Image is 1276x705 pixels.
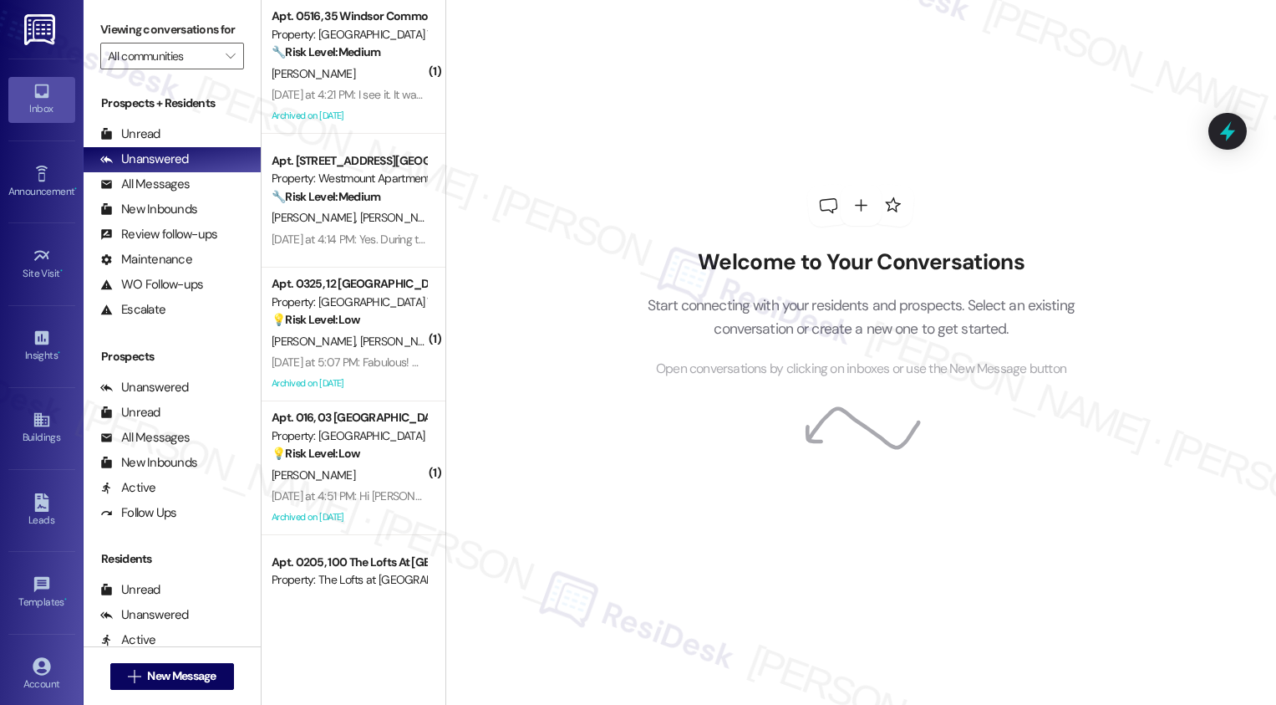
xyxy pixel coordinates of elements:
[272,554,426,571] div: Apt. 0205, 100 The Lofts At [GEOGRAPHIC_DATA]
[8,652,75,697] a: Account
[656,359,1066,380] span: Open conversations by clicking on inboxes or use the New Message button
[8,324,75,369] a: Insights •
[100,504,177,522] div: Follow Ups
[100,301,165,319] div: Escalate
[272,210,360,225] span: [PERSON_NAME]
[58,347,60,359] span: •
[60,265,63,277] span: •
[272,355,602,370] div: [DATE] at 5:07 PM: Fabulous! When does the pool close for humans?
[100,251,192,268] div: Maintenance
[8,77,75,122] a: Inbox
[84,95,261,112] div: Prospects + Residents
[8,570,75,616] a: Templates •
[84,348,261,365] div: Prospects
[622,249,1100,276] h2: Welcome to Your Conversations
[84,550,261,568] div: Residents
[272,571,426,589] div: Property: The Lofts at [GEOGRAPHIC_DATA]
[100,479,156,497] div: Active
[272,446,360,461] strong: 💡 Risk Level: Low
[100,151,189,168] div: Unanswered
[24,14,58,45] img: ResiDesk Logo
[272,8,426,25] div: Apt. 0516, 35 Windsor Commons Townhomes
[359,210,443,225] span: [PERSON_NAME]
[272,294,426,311] div: Property: [GEOGRAPHIC_DATA] Townhomes
[272,170,426,187] div: Property: Westmount Apartments
[100,17,244,43] label: Viewing conversations for
[622,294,1100,341] p: Start connecting with your residents and prospects. Select an existing conversation or create a n...
[272,275,426,293] div: Apt. 0325, 12 [GEOGRAPHIC_DATA] Townhomes
[272,152,426,170] div: Apt. [STREET_ADDRESS][GEOGRAPHIC_DATA] Homes
[100,454,197,472] div: New Inbounds
[100,276,203,294] div: WO Follow-ups
[272,334,360,349] span: [PERSON_NAME]
[100,379,189,396] div: Unanswered
[272,427,426,445] div: Property: [GEOGRAPHIC_DATA]
[100,631,156,649] div: Active
[272,488,749,503] div: [DATE] at 4:51 PM: Hi [PERSON_NAME] ! I will ask [DATE], no have not ask them them about that yet .
[270,105,428,126] div: Archived on [DATE]
[272,87,616,102] div: [DATE] at 4:21 PM: I see it. It was a green check and status is completed.
[270,507,428,528] div: Archived on [DATE]
[272,312,360,327] strong: 💡 Risk Level: Low
[359,334,443,349] span: [PERSON_NAME]
[8,488,75,534] a: Leads
[272,409,426,427] div: Apt. 016, 03 [GEOGRAPHIC_DATA]
[272,66,355,81] span: [PERSON_NAME]
[8,406,75,451] a: Buildings
[108,43,217,69] input: All communities
[272,189,380,204] strong: 🔧 Risk Level: Medium
[100,404,160,421] div: Unread
[64,594,67,605] span: •
[100,201,197,218] div: New Inbounds
[272,467,355,483] span: [PERSON_NAME]
[100,125,160,143] div: Unread
[100,581,160,599] div: Unread
[110,663,234,690] button: New Message
[272,26,426,43] div: Property: [GEOGRAPHIC_DATA] Townhomes
[226,49,235,63] i: 
[272,44,380,59] strong: 🔧 Risk Level: Medium
[74,183,77,195] span: •
[147,667,216,685] span: New Message
[100,429,190,447] div: All Messages
[128,670,140,683] i: 
[100,176,190,193] div: All Messages
[270,373,428,394] div: Archived on [DATE]
[100,606,189,624] div: Unanswered
[8,242,75,287] a: Site Visit •
[100,226,217,243] div: Review follow-ups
